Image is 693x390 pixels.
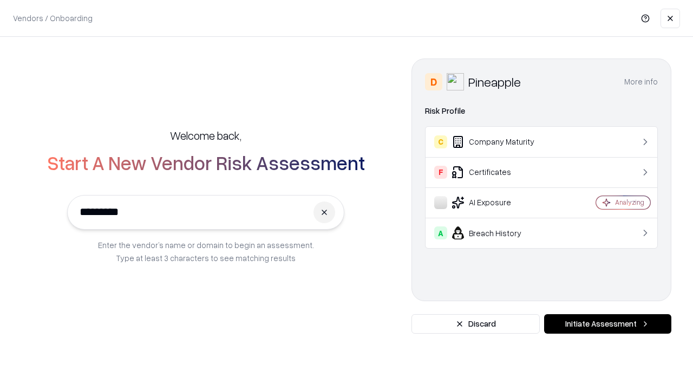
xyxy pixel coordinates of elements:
[434,226,447,239] div: A
[624,72,658,92] button: More info
[434,196,564,209] div: AI Exposure
[434,135,564,148] div: Company Maturity
[425,105,658,118] div: Risk Profile
[434,135,447,148] div: C
[434,226,564,239] div: Breach History
[468,73,521,90] div: Pineapple
[434,166,564,179] div: Certificates
[425,73,442,90] div: D
[544,314,671,334] button: Initiate Assessment
[47,152,365,173] h2: Start A New Vendor Risk Assessment
[615,198,644,207] div: Analyzing
[411,314,540,334] button: Discard
[98,238,314,264] p: Enter the vendor’s name or domain to begin an assessment. Type at least 3 characters to see match...
[13,12,93,24] p: Vendors / Onboarding
[434,166,447,179] div: F
[170,128,241,143] h5: Welcome back,
[447,73,464,90] img: Pineapple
